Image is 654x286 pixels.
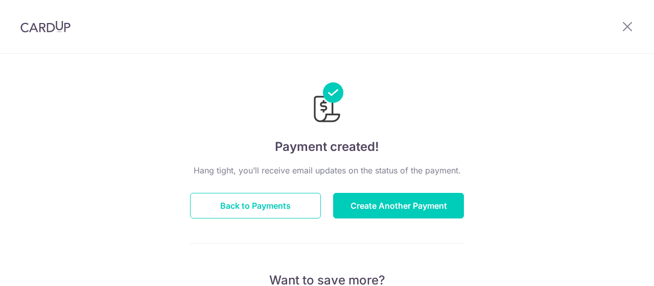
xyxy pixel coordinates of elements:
[190,193,321,218] button: Back to Payments
[311,82,343,125] img: Payments
[190,164,464,177] p: Hang tight, you’ll receive email updates on the status of the payment.
[190,138,464,156] h4: Payment created!
[20,20,71,33] img: CardUp
[333,193,464,218] button: Create Another Payment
